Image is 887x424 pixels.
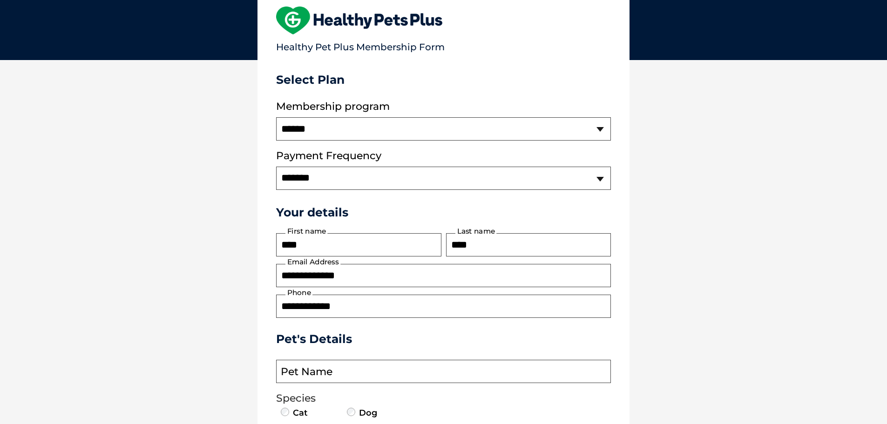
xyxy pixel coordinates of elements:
img: heart-shape-hpp-logo-large.png [276,7,442,34]
p: Healthy Pet Plus Membership Form [276,37,611,53]
h3: Pet's Details [272,332,615,346]
label: Payment Frequency [276,150,381,162]
label: Membership program [276,101,611,113]
h3: Your details [276,205,611,219]
label: Dog [358,407,377,419]
h3: Select Plan [276,73,611,87]
label: Cat [292,407,308,419]
label: Last name [455,227,496,236]
label: Email Address [285,258,340,266]
legend: Species [276,392,611,404]
label: First name [285,227,327,236]
label: Phone [285,289,312,297]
